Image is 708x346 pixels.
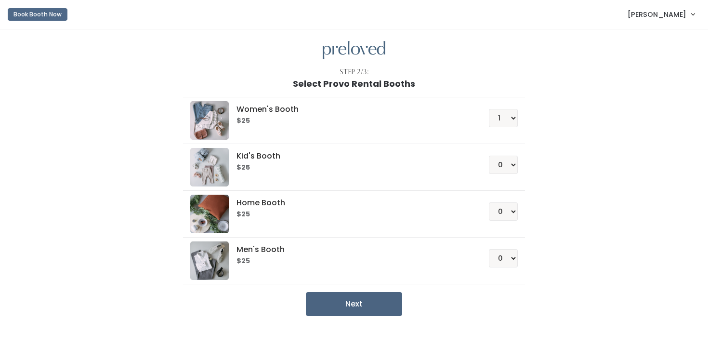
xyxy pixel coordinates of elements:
[236,211,465,218] h6: $25
[306,292,402,316] button: Next
[236,164,465,172] h6: $25
[323,41,385,60] img: preloved logo
[190,195,229,233] img: preloved logo
[628,9,686,20] span: [PERSON_NAME]
[236,245,465,254] h5: Men's Booth
[236,117,465,125] h6: $25
[190,241,229,280] img: preloved logo
[618,4,704,25] a: [PERSON_NAME]
[236,257,465,265] h6: $25
[340,67,369,77] div: Step 2/3:
[190,148,229,186] img: preloved logo
[236,105,465,114] h5: Women's Booth
[236,152,465,160] h5: Kid's Booth
[8,8,67,21] button: Book Booth Now
[8,4,67,25] a: Book Booth Now
[190,101,229,140] img: preloved logo
[293,79,415,89] h1: Select Provo Rental Booths
[236,199,465,207] h5: Home Booth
